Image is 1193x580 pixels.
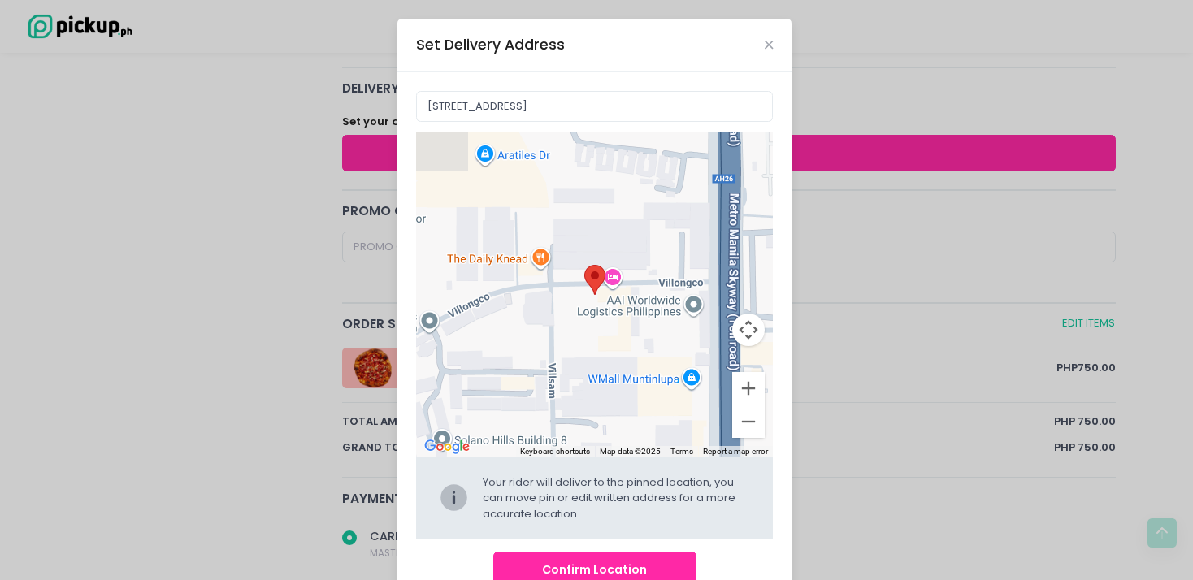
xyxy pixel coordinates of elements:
div: Set Delivery Address [416,34,565,55]
button: Close [765,41,773,49]
button: Keyboard shortcuts [520,446,590,457]
button: Map camera controls [732,314,765,346]
input: Delivery Address [416,91,774,122]
a: Report a map error [703,447,768,456]
div: Your rider will deliver to the pinned location, you can move pin or edit written address for a mo... [483,474,751,522]
img: Google [420,436,474,457]
span: Map data ©2025 [600,447,661,456]
button: Zoom in [732,372,765,405]
a: Open this area in Google Maps (opens a new window) [420,436,474,457]
button: Zoom out [732,405,765,438]
a: Terms (opens in new tab) [670,447,693,456]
